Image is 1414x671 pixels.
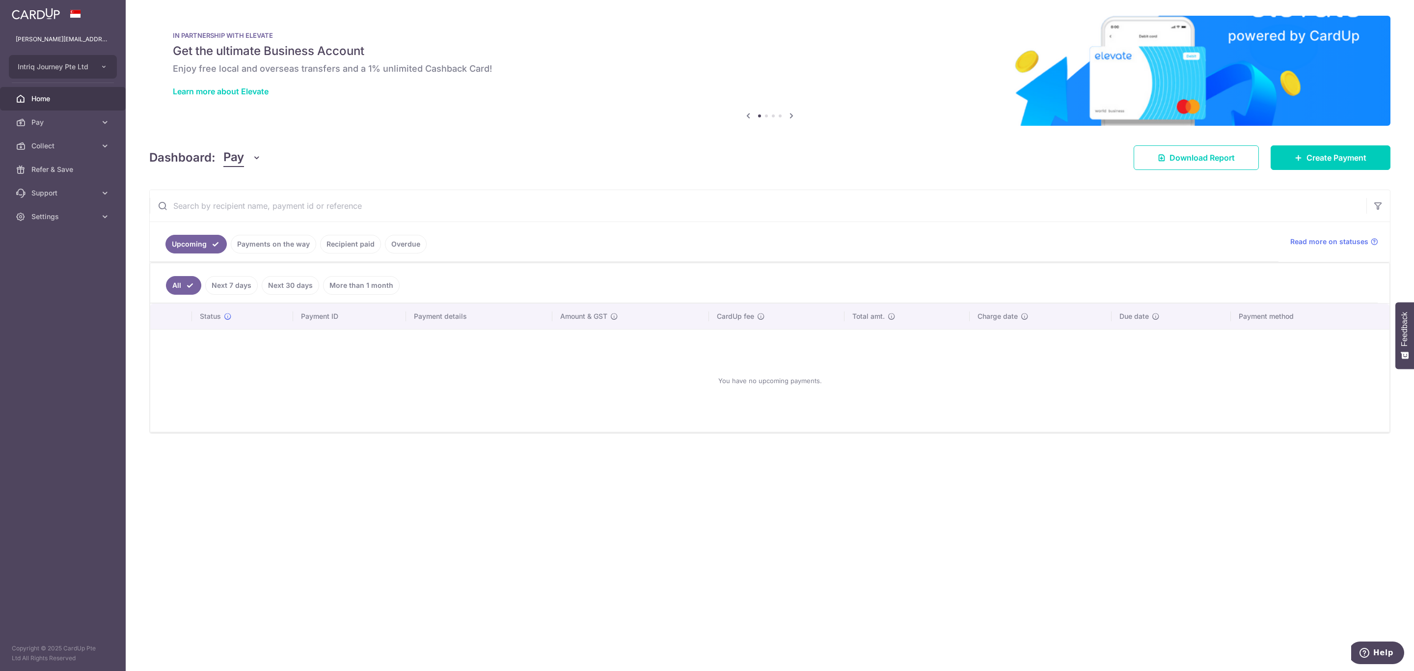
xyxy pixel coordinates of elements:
[149,149,216,167] h4: Dashboard:
[406,304,552,329] th: Payment details
[1290,237,1378,247] a: Read more on statuses
[262,276,319,295] a: Next 30 days
[9,55,117,79] button: Intriq Journey Pte Ltd
[31,165,96,174] span: Refer & Save
[16,34,110,44] p: [PERSON_NAME][EMAIL_ADDRESS][DOMAIN_NAME]
[1395,302,1414,369] button: Feedback - Show survey
[1306,152,1366,164] span: Create Payment
[12,8,60,20] img: CardUp
[205,276,258,295] a: Next 7 days
[150,190,1366,222] input: Search by recipient name, payment id or reference
[978,311,1018,321] span: Charge date
[1119,311,1149,321] span: Due date
[1134,145,1259,170] a: Download Report
[852,311,885,321] span: Total amt.
[223,148,261,167] button: Pay
[173,63,1367,75] h6: Enjoy free local and overseas transfers and a 1% unlimited Cashback Card!
[1290,237,1368,247] span: Read more on statuses
[173,86,269,96] a: Learn more about Elevate
[223,148,244,167] span: Pay
[31,141,96,151] span: Collect
[31,117,96,127] span: Pay
[1351,642,1404,666] iframe: Opens a widget where you can find more information
[231,235,316,253] a: Payments on the way
[200,311,221,321] span: Status
[717,311,754,321] span: CardUp fee
[320,235,381,253] a: Recipient paid
[162,337,1378,424] div: You have no upcoming payments.
[31,94,96,104] span: Home
[385,235,427,253] a: Overdue
[166,276,201,295] a: All
[560,311,607,321] span: Amount & GST
[1169,152,1235,164] span: Download Report
[165,235,227,253] a: Upcoming
[323,276,400,295] a: More than 1 month
[1231,304,1389,329] th: Payment method
[31,188,96,198] span: Support
[31,212,96,222] span: Settings
[293,304,406,329] th: Payment ID
[173,31,1367,39] p: IN PARTNERSHIP WITH ELEVATE
[18,62,90,72] span: Intriq Journey Pte Ltd
[149,16,1390,126] img: Renovation banner
[1271,145,1390,170] a: Create Payment
[173,43,1367,59] h5: Get the ultimate Business Account
[1400,312,1409,346] span: Feedback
